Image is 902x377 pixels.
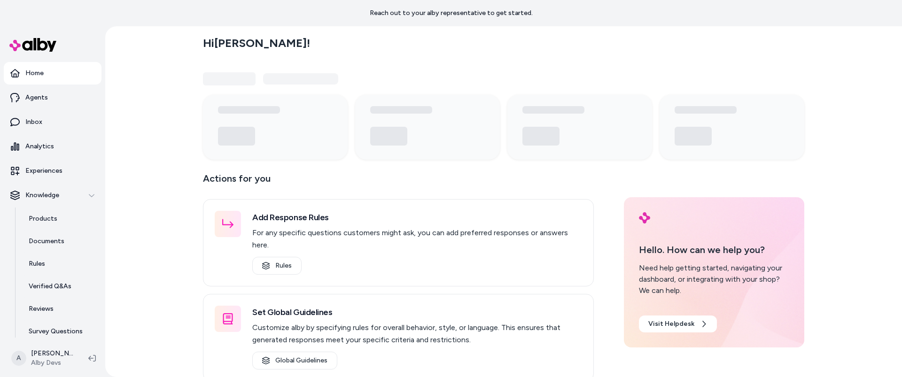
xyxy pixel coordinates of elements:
p: Experiences [25,166,62,176]
button: A[PERSON_NAME]Alby Devs [6,343,81,373]
p: Products [29,214,57,223]
p: Survey Questions [29,327,83,336]
p: Actions for you [203,171,594,193]
p: Reviews [29,304,54,314]
p: Documents [29,237,64,246]
img: alby Logo [639,212,650,223]
a: Survey Questions [19,320,101,343]
h2: Hi [PERSON_NAME] ! [203,36,310,50]
a: Inbox [4,111,101,133]
p: For any specific questions customers might ask, you can add preferred responses or answers here. [252,227,582,251]
p: Knowledge [25,191,59,200]
button: Knowledge [4,184,101,207]
p: Rules [29,259,45,269]
a: Rules [252,257,302,275]
p: Analytics [25,142,54,151]
p: Verified Q&As [29,282,71,291]
a: Global Guidelines [252,352,337,369]
div: Need help getting started, navigating your dashboard, or integrating with your shop? We can help. [639,262,789,296]
a: Documents [19,230,101,253]
h3: Set Global Guidelines [252,306,582,319]
p: Reach out to your alby representative to get started. [370,8,533,18]
a: Verified Q&As [19,275,101,298]
p: Inbox [25,117,42,127]
a: Rules [19,253,101,275]
p: Home [25,69,44,78]
p: Agents [25,93,48,102]
a: Home [4,62,101,85]
a: Reviews [19,298,101,320]
p: Hello. How can we help you? [639,243,789,257]
p: [PERSON_NAME] [31,349,73,358]
p: Customize alby by specifying rules for overall behavior, style, or language. This ensures that ge... [252,322,582,346]
img: alby Logo [9,38,56,52]
a: Experiences [4,160,101,182]
h3: Add Response Rules [252,211,582,224]
span: Alby Devs [31,358,73,368]
a: Products [19,208,101,230]
span: A [11,351,26,366]
a: Analytics [4,135,101,158]
a: Agents [4,86,101,109]
a: Visit Helpdesk [639,315,717,332]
